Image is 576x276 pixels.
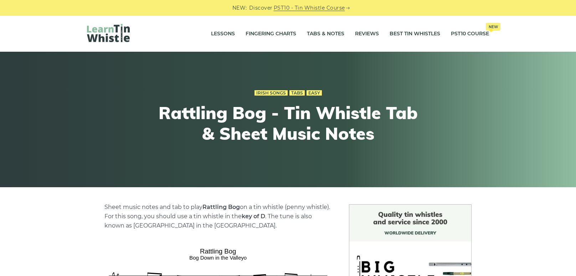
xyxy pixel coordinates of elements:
[254,90,288,96] a: Irish Songs
[289,90,305,96] a: Tabs
[157,103,419,144] h1: Rattling Bog - Tin Whistle Tab & Sheet Music Notes
[242,213,265,220] strong: key of D
[451,25,489,43] a: PST10 CourseNew
[355,25,379,43] a: Reviews
[390,25,440,43] a: Best Tin Whistles
[486,23,500,31] span: New
[246,25,296,43] a: Fingering Charts
[87,24,130,42] img: LearnTinWhistle.com
[202,204,240,210] strong: Rattling Bog
[211,25,235,43] a: Lessons
[104,203,332,230] p: Sheet music notes and tab to play on a tin whistle (penny whistle). For this song, you should use...
[307,90,322,96] a: Easy
[307,25,344,43] a: Tabs & Notes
